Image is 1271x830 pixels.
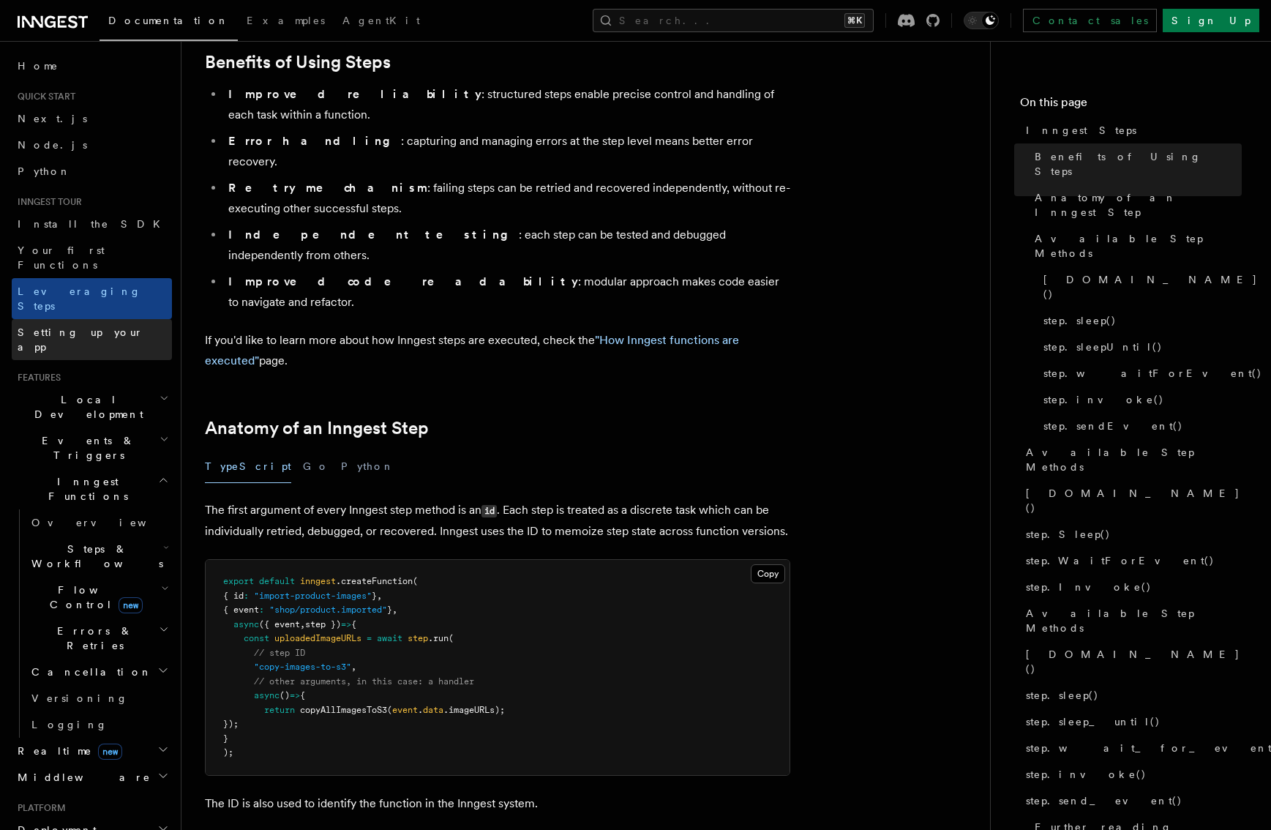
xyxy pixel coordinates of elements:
button: Events & Triggers [12,427,172,468]
a: Setting up your app [12,319,172,360]
span: copyAllImagesToS3 [300,705,387,715]
span: async [254,690,280,700]
span: { id [223,591,244,601]
span: event [392,705,418,715]
button: Cancellation [26,659,172,685]
span: Inngest Functions [12,474,158,504]
span: step.Sleep() [1026,527,1111,542]
span: [DOMAIN_NAME]() [1026,486,1242,515]
a: Install the SDK [12,211,172,237]
span: Benefits of Using Steps [1035,149,1242,179]
a: step.wait_for_event() [1020,735,1242,761]
span: Setting up your app [18,326,143,353]
a: step.waitForEvent() [1038,360,1242,386]
span: Available Step Methods [1026,445,1242,474]
a: step.sleep_until() [1020,709,1242,735]
span: step.invoke() [1043,392,1164,407]
h4: On this page [1020,94,1242,117]
p: If you'd like to learn more about how Inngest steps are executed, check the page. [205,330,790,371]
span: ( [449,633,454,643]
span: Steps & Workflows [26,542,163,571]
button: Search...⌘K [593,9,874,32]
span: Available Step Methods [1035,231,1242,261]
li: : modular approach makes code easier to navigate and refactor. [224,272,790,313]
span: Logging [31,719,108,730]
span: Inngest tour [12,196,82,208]
span: Overview [31,517,182,528]
span: "shop/product.imported" [269,605,387,615]
span: .run [428,633,449,643]
span: ( [413,576,418,586]
span: , [351,662,356,672]
a: Available Step Methods [1020,439,1242,480]
button: Flow Controlnew [26,577,172,618]
span: // step ID [254,648,305,658]
strong: Independent testing [228,228,519,242]
span: : [244,591,249,601]
span: Middleware [12,770,151,785]
span: Available Step Methods [1026,606,1242,635]
button: Errors & Retries [26,618,172,659]
span: , [392,605,397,615]
span: . [418,705,423,715]
button: Go [303,450,329,483]
button: TypeScript [205,450,291,483]
a: step.sleepUntil() [1038,334,1242,360]
li: : capturing and managing errors at the step level means better error recovery. [224,131,790,172]
span: => [290,690,300,700]
button: Python [341,450,394,483]
span: step.sleepUntil() [1043,340,1163,354]
a: Next.js [12,105,172,132]
span: "copy-images-to-s3" [254,662,351,672]
span: Flow Control [26,583,161,612]
span: async [233,619,259,629]
span: default [259,576,295,586]
a: [DOMAIN_NAME]() [1020,641,1242,682]
p: The first argument of every Inngest step method is an . Each step is treated as a discrete task w... [205,500,790,542]
a: Versioning [26,685,172,711]
span: Node.js [18,139,87,151]
span: step [408,633,428,643]
strong: Error handling [228,134,401,148]
a: Node.js [12,132,172,158]
span: Realtime [12,744,122,758]
span: step.invoke() [1026,767,1147,782]
a: Documentation [100,4,238,41]
a: step.WaitForEvent() [1020,547,1242,574]
span: step.sleep() [1043,313,1117,328]
span: .createFunction [336,576,413,586]
span: Inngest Steps [1026,123,1136,138]
a: AgentKit [334,4,429,40]
span: step.WaitForEvent() [1026,553,1215,568]
a: Python [12,158,172,184]
a: [DOMAIN_NAME]() [1038,266,1242,307]
span: step.Invoke() [1026,580,1152,594]
span: } [387,605,392,615]
span: data [423,705,443,715]
code: id [481,505,497,517]
a: step.Invoke() [1020,574,1242,600]
a: Contact sales [1023,9,1157,32]
span: }); [223,719,239,729]
div: Inngest Functions [12,509,172,738]
strong: Improved reliability [228,87,481,101]
button: Local Development [12,386,172,427]
a: Overview [26,509,172,536]
li: : failing steps can be retried and recovered independently, without re-executing other successful... [224,178,790,219]
span: Local Development [12,392,160,422]
a: Your first Functions [12,237,172,278]
span: { event [223,605,259,615]
a: step.Sleep() [1020,521,1242,547]
span: export [223,576,254,586]
button: Toggle dark mode [964,12,999,29]
span: => [341,619,351,629]
span: AgentKit [342,15,420,26]
span: : [259,605,264,615]
span: ( [387,705,392,715]
strong: Improved code readability [228,274,578,288]
a: [DOMAIN_NAME]() [1020,480,1242,521]
li: : each step can be tested and debugged independently from others. [224,225,790,266]
a: Logging [26,711,172,738]
a: step.sleep() [1038,307,1242,334]
span: const [244,633,269,643]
